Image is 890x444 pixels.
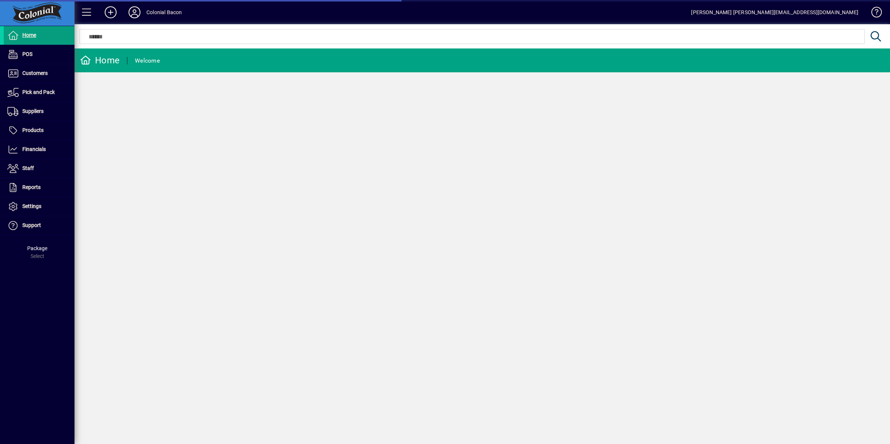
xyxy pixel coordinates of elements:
[4,178,75,197] a: Reports
[4,45,75,64] a: POS
[22,70,48,76] span: Customers
[22,184,41,190] span: Reports
[22,222,41,228] span: Support
[4,159,75,178] a: Staff
[80,54,120,66] div: Home
[866,1,881,26] a: Knowledge Base
[4,216,75,235] a: Support
[22,165,34,171] span: Staff
[4,83,75,102] a: Pick and Pack
[4,102,75,121] a: Suppliers
[22,89,55,95] span: Pick and Pack
[4,121,75,140] a: Products
[4,64,75,83] a: Customers
[99,6,123,19] button: Add
[146,6,182,18] div: Colonial Bacon
[691,6,858,18] div: [PERSON_NAME] [PERSON_NAME][EMAIL_ADDRESS][DOMAIN_NAME]
[4,197,75,216] a: Settings
[123,6,146,19] button: Profile
[22,127,44,133] span: Products
[135,55,160,67] div: Welcome
[22,51,32,57] span: POS
[22,203,41,209] span: Settings
[4,140,75,159] a: Financials
[22,108,44,114] span: Suppliers
[27,245,47,251] span: Package
[22,32,36,38] span: Home
[22,146,46,152] span: Financials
